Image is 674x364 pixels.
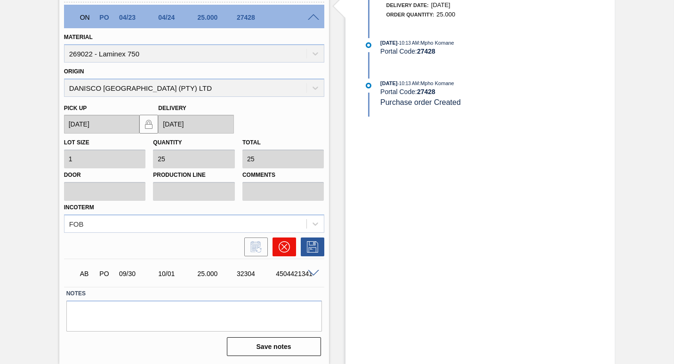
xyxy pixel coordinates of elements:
[419,80,454,86] span: : Mpho Komane
[153,139,182,146] label: Quantity
[436,11,455,18] span: 25.000
[380,40,397,46] span: [DATE]
[80,14,95,21] p: ON
[153,168,235,182] label: Production Line
[398,40,419,46] span: - 10:13 AM
[158,105,186,111] label: Delivery
[64,68,84,75] label: Origin
[117,270,160,277] div: 09/30/2025
[417,47,435,55] strong: 27428
[80,270,95,277] p: AB
[64,105,87,111] label: Pick up
[78,7,97,28] div: Negotiating Order
[366,83,371,88] img: atual
[117,14,160,21] div: 04/23/2025
[156,270,199,277] div: 10/01/2025
[97,270,116,277] div: Purchase order
[227,337,321,356] button: Save notes
[273,270,316,277] div: 4504421341
[380,88,604,95] div: Portal Code:
[156,14,199,21] div: 04/24/2025
[195,270,238,277] div: 25.000
[143,119,154,130] img: locked
[97,14,116,21] div: Purchase order
[66,287,322,301] label: Notes
[419,40,454,46] span: : Mpho Komane
[240,237,268,256] div: Inform order change
[64,34,93,40] label: Material
[234,14,277,21] div: 27428
[366,42,371,48] img: atual
[234,270,277,277] div: 32304
[380,98,461,106] span: Purchase order Created
[380,47,604,55] div: Portal Code:
[242,168,324,182] label: Comments
[78,263,97,284] div: Awaiting Billing
[386,2,429,8] span: Delivery Date:
[139,115,158,134] button: locked
[386,12,434,17] span: Order Quantity:
[195,14,238,21] div: 25.000
[431,1,450,8] span: [DATE]
[64,204,94,211] label: Incoterm
[69,220,84,228] div: FOB
[398,81,419,86] span: - 10:13 AM
[158,115,234,134] input: mm/dd/yyyy
[64,139,89,146] label: Lot size
[268,237,296,256] div: Cancel Order
[417,88,435,95] strong: 27428
[242,139,261,146] label: Total
[64,115,140,134] input: mm/dd/yyyy
[296,237,324,256] div: Save Order
[380,80,397,86] span: [DATE]
[64,168,146,182] label: Door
